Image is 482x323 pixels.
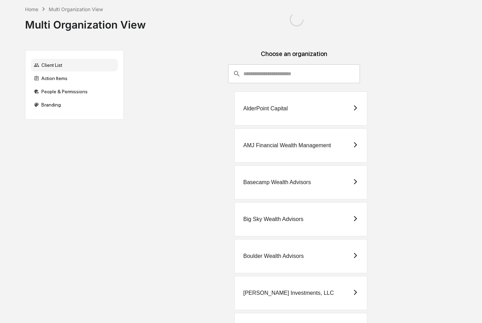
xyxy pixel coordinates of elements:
[243,179,311,186] div: Basecamp Wealth Advisors
[243,290,334,296] div: [PERSON_NAME] Investments, LLC
[49,6,103,12] div: Multi Organization View
[243,216,303,222] div: Big Sky Wealth Advisors
[243,142,331,149] div: AMJ Financial Wealth Management
[25,6,38,12] div: Home
[31,72,118,85] div: Action Items
[243,105,288,112] div: AlderPoint Capital
[31,99,118,111] div: Branding
[31,59,118,71] div: Client List
[31,85,118,98] div: People & Permissions
[25,13,146,31] div: Multi Organization View
[129,50,459,64] div: Choose an organization
[228,64,360,83] div: consultant-dashboard__filter-organizations-search-bar
[243,253,304,259] div: Boulder Wealth Advisors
